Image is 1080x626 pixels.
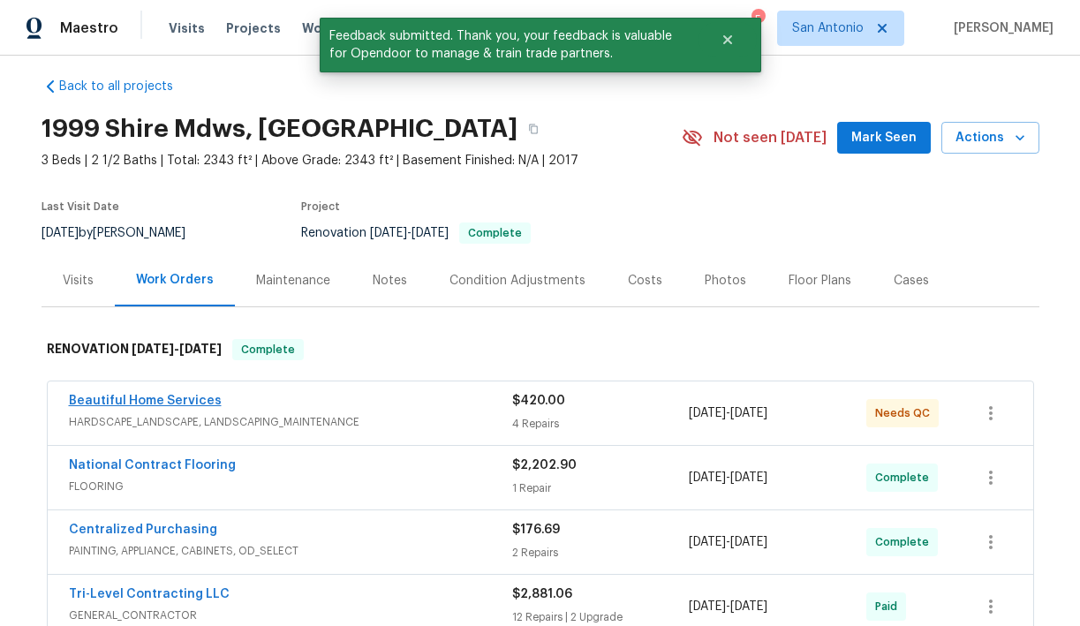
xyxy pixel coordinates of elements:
span: [DATE] [370,227,407,239]
span: Feedback submitted. Thank you, your feedback is valuable for Opendoor to manage & train trade par... [320,18,699,72]
span: [DATE] [179,343,222,355]
span: Mark Seen [851,127,917,149]
span: [DATE] [412,227,449,239]
div: 1 Repair [512,479,690,497]
button: Actions [941,122,1039,155]
div: by [PERSON_NAME] [42,222,207,244]
span: 3 Beds | 2 1/2 Baths | Total: 2343 ft² | Above Grade: 2343 ft² | Basement Finished: N/A | 2017 [42,152,682,170]
span: [DATE] [730,600,767,613]
a: National Contract Flooring [69,459,236,471]
div: Photos [705,272,746,290]
span: Project [301,201,340,212]
div: Condition Adjustments [449,272,585,290]
div: 2 Repairs [512,544,690,562]
div: Floor Plans [789,272,851,290]
a: Beautiful Home Services [69,395,222,407]
span: [DATE] [132,343,174,355]
span: GENERAL_CONTRACTOR [69,607,512,624]
span: Maestro [60,19,118,37]
span: FLOORING [69,478,512,495]
span: Complete [875,469,936,486]
span: $420.00 [512,395,565,407]
span: - [689,533,767,551]
span: [DATE] [689,471,726,484]
span: [DATE] [689,600,726,613]
a: Back to all projects [42,78,211,95]
span: $2,881.06 [512,588,572,600]
span: HARDSCAPE_LANDSCAPE, LANDSCAPING_MAINTENANCE [69,413,512,431]
div: Costs [628,272,662,290]
span: Needs QC [875,404,937,422]
span: PAINTING, APPLIANCE, CABINETS, OD_SELECT [69,542,512,560]
div: Cases [894,272,929,290]
div: Notes [373,272,407,290]
span: - [132,343,222,355]
span: [DATE] [42,227,79,239]
span: Not seen [DATE] [714,129,827,147]
button: Copy Address [517,113,549,145]
div: Maintenance [256,272,330,290]
span: Projects [226,19,281,37]
span: $176.69 [512,524,560,536]
div: 5 [751,11,764,28]
button: Close [699,22,757,57]
div: 12 Repairs | 2 Upgrade [512,608,690,626]
span: Complete [875,533,936,551]
span: Paid [875,598,904,615]
span: Visits [169,19,205,37]
span: [DATE] [730,407,767,419]
span: [DATE] [689,407,726,419]
span: - [689,469,767,486]
span: - [689,404,767,422]
h2: 1999 Shire Mdws, [GEOGRAPHIC_DATA] [42,120,517,138]
span: - [370,227,449,239]
span: [DATE] [730,471,767,484]
span: Work Orders [302,19,382,37]
div: Work Orders [136,271,214,289]
span: Last Visit Date [42,201,119,212]
span: $2,202.90 [512,459,577,471]
div: RENOVATION [DATE]-[DATE]Complete [42,321,1039,378]
span: Complete [461,228,529,238]
span: Renovation [301,227,531,239]
a: Centralized Purchasing [69,524,217,536]
a: Tri-Level Contracting LLC [69,588,230,600]
div: Visits [63,272,94,290]
button: Mark Seen [837,122,931,155]
span: - [689,598,767,615]
div: 4 Repairs [512,415,690,433]
span: [PERSON_NAME] [947,19,1054,37]
span: San Antonio [792,19,864,37]
span: Actions [955,127,1025,149]
span: [DATE] [730,536,767,548]
span: Complete [234,341,302,358]
h6: RENOVATION [47,339,222,360]
span: [DATE] [689,536,726,548]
